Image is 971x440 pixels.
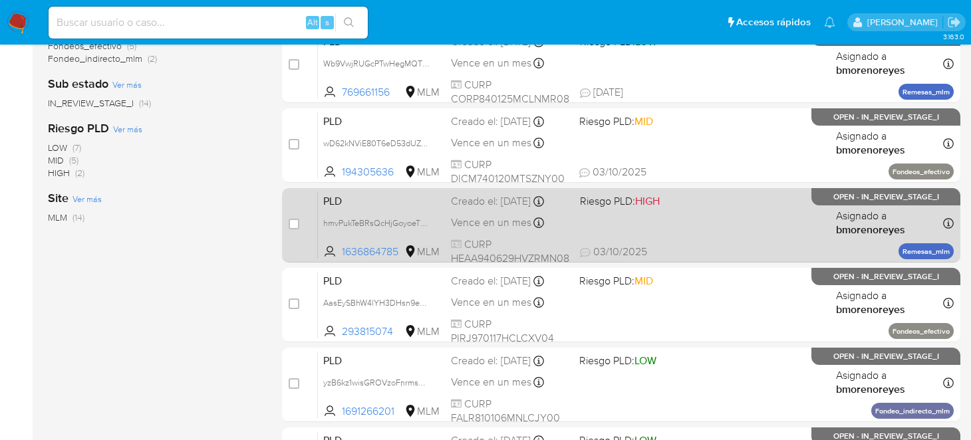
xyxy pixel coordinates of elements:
span: s [325,16,329,29]
a: Notificaciones [824,17,835,28]
span: Accesos rápidos [736,15,811,29]
p: brenda.morenoreyes@mercadolibre.com.mx [867,16,942,29]
input: Buscar usuario o caso... [49,14,368,31]
span: 3.163.0 [943,31,964,42]
a: Salir [947,15,961,29]
span: Alt [307,16,318,29]
button: search-icon [335,13,362,32]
